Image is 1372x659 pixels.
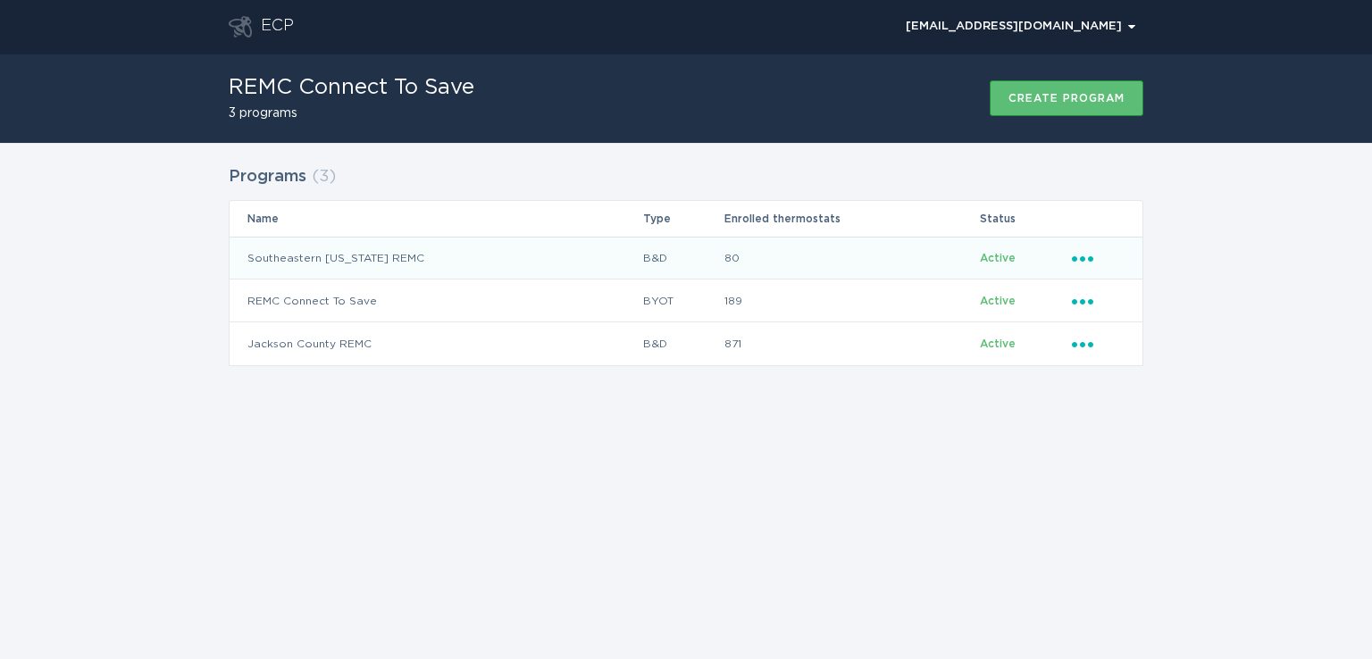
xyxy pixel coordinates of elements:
[980,253,1016,263] span: Active
[642,322,724,365] td: B&D
[230,279,642,322] td: REMC Connect To Save
[642,279,724,322] td: BYOT
[724,237,979,279] td: 80
[230,279,1142,322] tr: 018c80e21b074e1dbea556059b7490ca
[724,322,979,365] td: 871
[1008,93,1125,104] div: Create program
[1072,291,1125,311] div: Popover menu
[898,13,1143,40] button: Open user account details
[979,201,1071,237] th: Status
[1072,248,1125,268] div: Popover menu
[230,237,1142,279] tr: 8d39f132379942f0b532d88d79a4e65e
[229,77,474,98] h1: REMC Connect To Save
[230,201,642,237] th: Name
[229,107,474,120] h2: 3 programs
[980,338,1016,349] span: Active
[724,279,979,322] td: 189
[980,296,1016,306] span: Active
[898,13,1143,40] div: Popover menu
[724,201,979,237] th: Enrolled thermostats
[906,21,1135,32] div: [EMAIL_ADDRESS][DOMAIN_NAME]
[230,237,642,279] td: Southeastern [US_STATE] REMC
[230,322,642,365] td: Jackson County REMC
[642,237,724,279] td: B&D
[230,322,1142,365] tr: 623e49714aa345e18753b5ad16d90363
[990,80,1143,116] button: Create program
[1072,334,1125,354] div: Popover menu
[229,161,306,193] h2: Programs
[261,16,294,38] div: ECP
[230,201,1142,237] tr: Table Headers
[312,169,336,185] span: ( 3 )
[642,201,724,237] th: Type
[229,16,252,38] button: Go to dashboard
